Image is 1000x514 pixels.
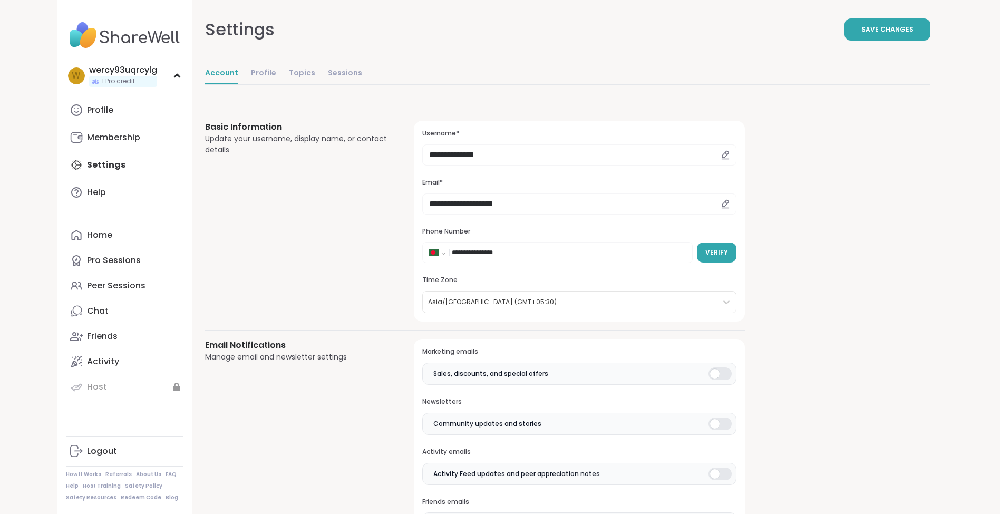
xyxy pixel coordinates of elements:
[697,243,736,263] button: Verify
[433,369,548,379] span: Sales, discounts, and special offers
[205,121,389,133] h3: Basic Information
[205,63,238,84] a: Account
[422,397,736,406] h3: Newsletters
[166,471,177,478] a: FAQ
[66,273,183,298] a: Peer Sessions
[87,331,118,342] div: Friends
[861,25,914,34] span: Save Changes
[66,324,183,349] a: Friends
[66,222,183,248] a: Home
[422,448,736,457] h3: Activity emails
[66,248,183,273] a: Pro Sessions
[251,63,276,84] a: Profile
[66,17,183,54] img: ShareWell Nav Logo
[89,64,157,76] div: wercy93uqrcylg
[205,133,389,156] div: Update your username, display name, or contact details
[422,276,736,285] h3: Time Zone
[87,255,141,266] div: Pro Sessions
[66,349,183,374] a: Activity
[66,98,183,123] a: Profile
[72,69,81,83] span: w
[328,63,362,84] a: Sessions
[105,471,132,478] a: Referrals
[205,17,275,42] div: Settings
[66,471,101,478] a: How It Works
[136,471,161,478] a: About Us
[66,494,116,501] a: Safety Resources
[289,63,315,84] a: Topics
[166,494,178,501] a: Blog
[66,439,183,464] a: Logout
[87,104,113,116] div: Profile
[87,356,119,367] div: Activity
[87,381,107,393] div: Host
[205,339,389,352] h3: Email Notifications
[87,229,112,241] div: Home
[87,445,117,457] div: Logout
[121,494,161,501] a: Redeem Code
[66,125,183,150] a: Membership
[125,482,162,490] a: Safety Policy
[87,132,140,143] div: Membership
[422,498,736,507] h3: Friends emails
[205,352,389,363] div: Manage email and newsletter settings
[705,248,728,257] span: Verify
[844,18,930,41] button: Save Changes
[422,129,736,138] h3: Username*
[66,374,183,400] a: Host
[422,227,736,236] h3: Phone Number
[102,77,135,86] span: 1 Pro credit
[87,305,109,317] div: Chat
[87,280,145,292] div: Peer Sessions
[422,178,736,187] h3: Email*
[83,482,121,490] a: Host Training
[87,187,106,198] div: Help
[433,469,600,479] span: Activity Feed updates and peer appreciation notes
[66,180,183,205] a: Help
[433,419,541,429] span: Community updates and stories
[66,482,79,490] a: Help
[66,298,183,324] a: Chat
[422,347,736,356] h3: Marketing emails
